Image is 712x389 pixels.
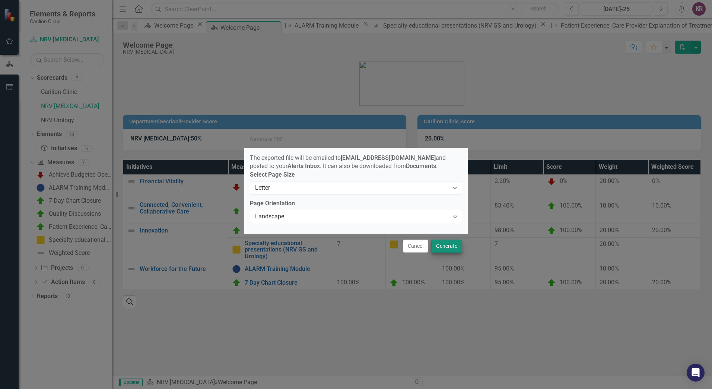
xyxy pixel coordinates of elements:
label: Select Page Size [250,171,462,179]
label: Page Orientation [250,199,462,208]
button: Generate [431,240,462,253]
button: Cancel [403,240,428,253]
span: The exported file will be emailed to and posted to your . It can also be downloaded from . [250,154,446,170]
div: Letter [255,184,449,192]
strong: Documents [406,162,436,170]
div: Landscape [255,212,449,221]
div: Generate PDF [250,136,283,142]
strong: [EMAIL_ADDRESS][DOMAIN_NAME] [341,154,436,161]
strong: Alerts Inbox [287,162,320,170]
div: Open Intercom Messenger [687,364,705,382]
